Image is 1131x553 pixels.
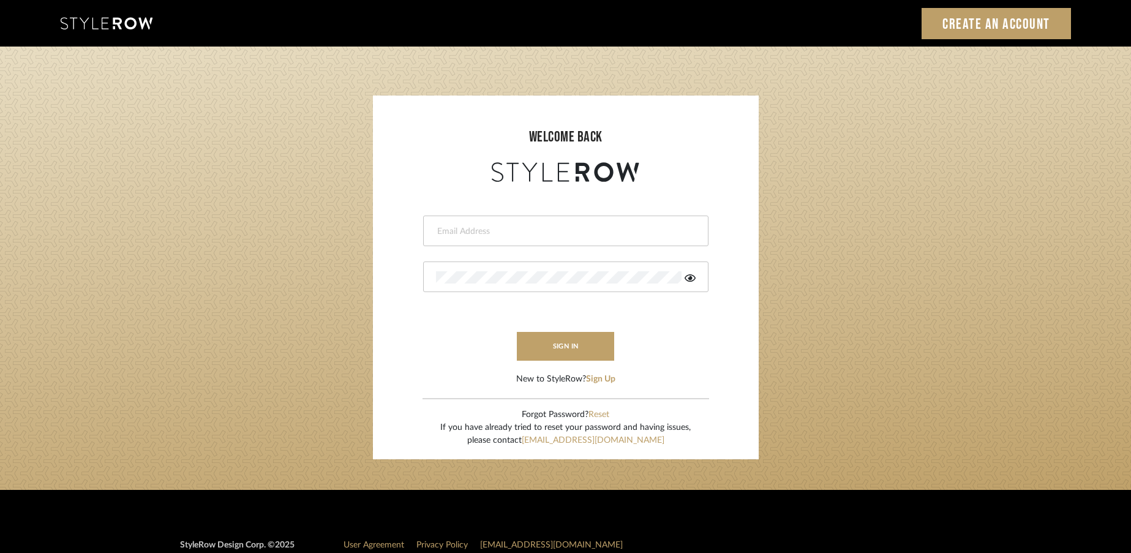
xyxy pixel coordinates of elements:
div: If you have already tried to reset your password and having issues, please contact [440,421,691,447]
a: Create an Account [922,8,1071,39]
div: welcome back [385,126,746,148]
a: Privacy Policy [416,541,468,549]
button: sign in [517,332,615,361]
button: Sign Up [586,373,615,386]
a: [EMAIL_ADDRESS][DOMAIN_NAME] [480,541,623,549]
a: [EMAIL_ADDRESS][DOMAIN_NAME] [522,436,664,445]
button: Reset [588,408,609,421]
div: New to StyleRow? [516,373,615,386]
a: User Agreement [344,541,404,549]
input: Email Address [436,225,693,238]
div: Forgot Password? [440,408,691,421]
